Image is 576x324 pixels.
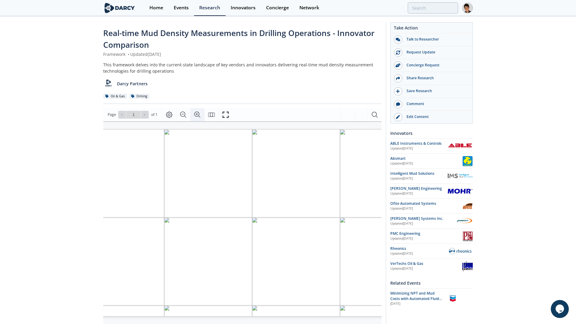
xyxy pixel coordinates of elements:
div: Oil & Gas [103,94,127,99]
a: Ofite Automated Systems Updated[DATE] Ofite Automated Systems [390,201,473,211]
div: Absmart [390,156,462,161]
div: VerTechs Oil & Gas [390,261,462,266]
img: VerTechs Oil & Gas [462,261,473,271]
div: PMC Engineering [390,231,463,236]
div: Request Update [402,50,469,55]
p: Darcy Partners [117,80,148,87]
a: Intelligent Mud Solutions Updated[DATE] Intelligent Mud Solutions [390,171,473,181]
div: Comment [402,101,469,107]
img: Profile [462,3,473,13]
div: Intelligent Mud Solutions [390,171,448,176]
a: [PERSON_NAME] Systems Inc. Updated[DATE] Pason Systems Inc. [390,216,473,226]
div: Events [174,5,189,10]
img: Rheonics [448,247,473,255]
div: [PERSON_NAME] Systems Inc. [390,216,456,221]
img: Chevron [448,293,458,304]
div: Updated [DATE] [390,221,456,226]
div: Innovators [231,5,256,10]
div: Concierge Request [402,62,469,68]
div: Edit Content [402,114,469,120]
div: ABLE Instruments & Controls [390,141,448,146]
div: Concierge [266,5,289,10]
div: Network [299,5,319,10]
div: Related Events [390,278,473,288]
a: Rheonics Updated[DATE] Rheonics [390,246,473,256]
a: Absmart Updated[DATE] Absmart [390,156,473,166]
div: Updated [DATE] [390,206,462,211]
img: Absmart [462,156,473,166]
div: Research [199,5,220,10]
img: logo-wide.svg [103,3,136,13]
div: Talk to Researcher [402,37,469,42]
div: Save Research [402,88,469,94]
a: Minimizing NPT and Mud Costs with Automated Fluids Intelligence [DATE] Chevron [390,291,473,307]
div: Updated [DATE] [390,161,462,166]
div: Updated [DATE] [390,176,448,181]
div: Updated [DATE] [390,266,462,271]
div: Innovators [390,128,473,138]
div: Home [149,5,163,10]
img: Pason Systems Inc. [456,216,473,226]
div: Take Action [391,25,472,33]
a: Edit Content [391,111,472,123]
img: PMC Engineering [463,231,473,241]
div: Updated [DATE] [390,191,448,196]
div: Share Research [402,75,469,81]
div: Rheonics [390,246,448,251]
div: [DATE] [390,301,443,306]
div: Updated [DATE] [390,146,448,151]
img: Intelligent Mud Solutions [448,174,473,178]
div: Framework Updated [DATE] [103,51,382,57]
span: • [127,51,130,57]
input: Advanced Search [408,2,458,14]
a: PMC Engineering Updated[DATE] PMC Engineering [390,231,473,241]
span: Real-time Mud Density Measurements in Drilling Operations - Innovator Comparison [103,28,374,50]
div: Ofite Automated Systems [390,201,462,206]
a: ABLE Instruments & Controls Updated[DATE] ABLE Instruments & Controls [390,141,473,151]
a: [PERSON_NAME] Engineering Updated[DATE] MOHR Engineering [390,186,473,196]
div: [PERSON_NAME] Engineering [390,186,448,191]
span: Minimizing NPT and Mud Costs with Automated Fluids Intelligence [390,291,442,307]
div: Drilling [129,94,149,99]
a: VerTechs Oil & Gas Updated[DATE] VerTechs Oil & Gas [390,261,473,271]
div: Updated [DATE] [390,251,448,256]
img: ABLE Instruments & Controls [448,143,473,149]
div: This framework delves into the current-state landscape of key vendors and innovators delivering r... [103,62,382,74]
img: MOHR Engineering [448,188,473,194]
img: Ofite Automated Systems [462,201,473,211]
div: Updated [DATE] [390,236,463,241]
iframe: chat widget [551,300,570,318]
